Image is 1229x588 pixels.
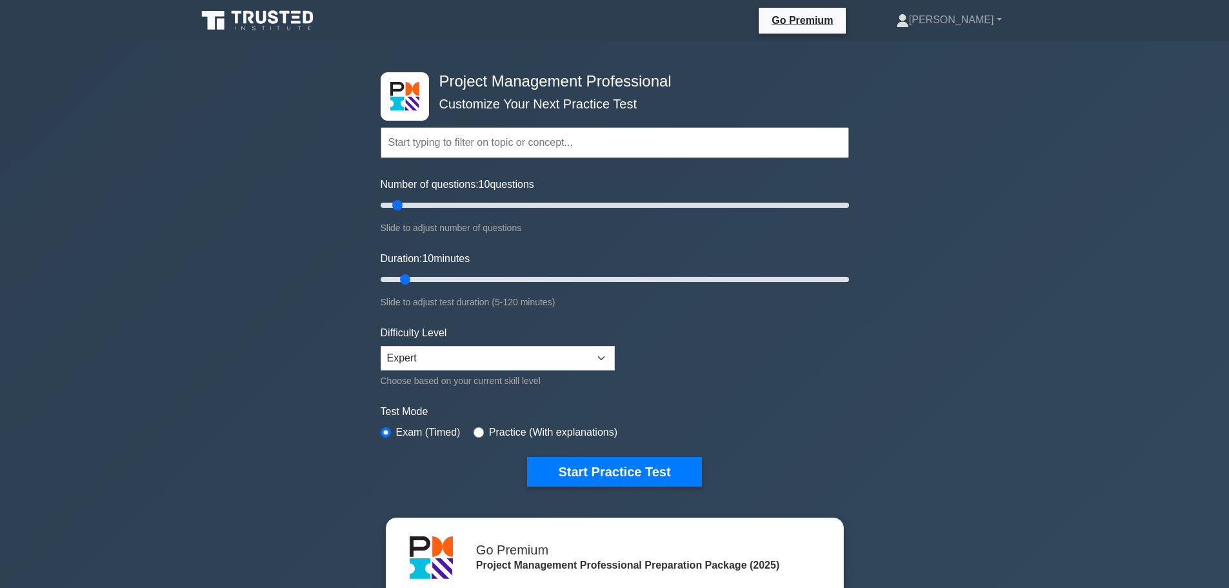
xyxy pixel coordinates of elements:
[381,251,470,267] label: Duration: minutes
[764,12,841,28] a: Go Premium
[865,7,1033,33] a: [PERSON_NAME]
[381,373,615,389] div: Choose based on your current skill level
[434,72,786,91] h4: Project Management Professional
[381,404,849,420] label: Test Mode
[381,325,447,341] label: Difficulty Level
[381,220,849,236] div: Slide to adjust number of questions
[527,457,701,487] button: Start Practice Test
[489,425,617,440] label: Practice (With explanations)
[381,294,849,310] div: Slide to adjust test duration (5-120 minutes)
[381,127,849,158] input: Start typing to filter on topic or concept...
[479,179,490,190] span: 10
[422,253,434,264] span: 10
[396,425,461,440] label: Exam (Timed)
[381,177,534,192] label: Number of questions: questions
